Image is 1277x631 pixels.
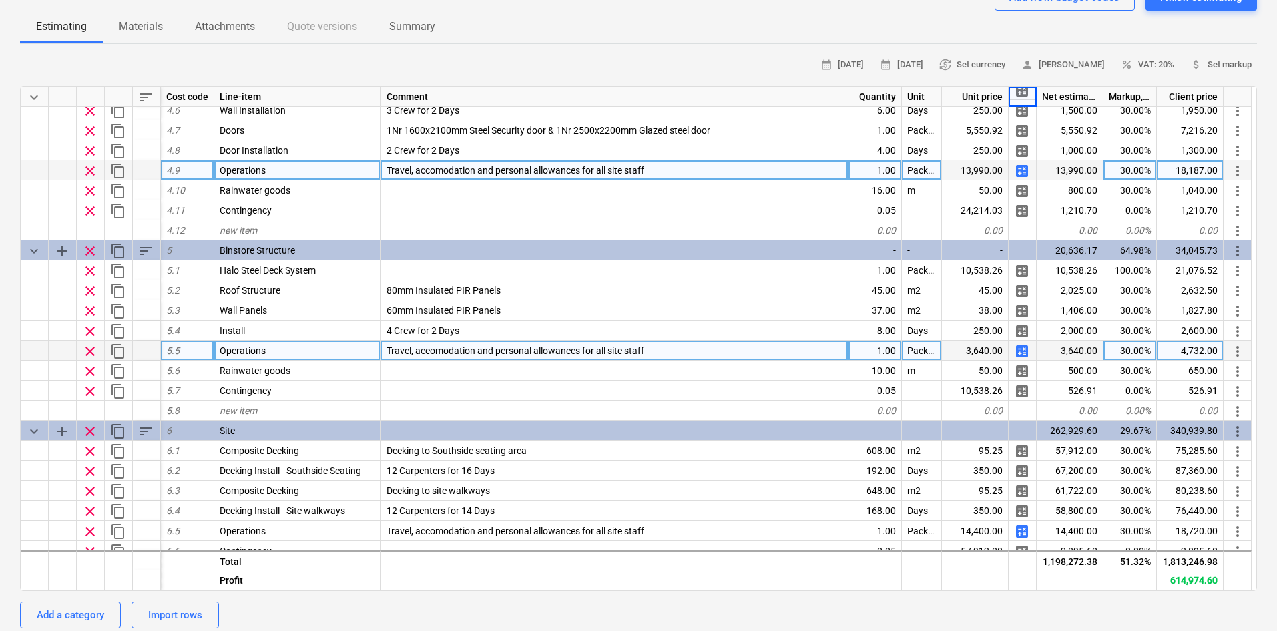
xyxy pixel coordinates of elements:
[902,180,942,200] div: m
[82,123,98,139] span: Remove row
[1014,203,1030,219] span: Manage detailed breakdown for the row
[1103,481,1157,501] div: 30.00%
[1014,323,1030,339] span: Manage detailed breakdown for the row
[110,203,126,219] span: Duplicate row
[166,285,180,296] span: 5.2
[1103,180,1157,200] div: 30.00%
[1014,544,1030,560] span: Manage detailed breakdown for the row
[54,423,70,439] span: Add sub category to row
[381,87,848,107] div: Comment
[1157,260,1224,280] div: 21,076.52
[1230,343,1246,359] span: More actions
[1037,321,1103,341] div: 2,000.00
[902,280,942,300] div: m2
[20,602,121,628] button: Add a category
[848,87,902,107] div: Quantity
[942,501,1009,521] div: 350.00
[848,541,902,561] div: 0.05
[1103,361,1157,381] div: 30.00%
[1157,240,1224,260] div: 34,045.73
[1103,381,1157,401] div: 0.00%
[942,341,1009,361] div: 3,640.00
[220,265,316,276] span: Halo Steel Deck System
[1157,87,1224,107] div: Client price
[1157,381,1224,401] div: 526.91
[1103,100,1157,120] div: 30.00%
[1037,341,1103,361] div: 3,640.00
[1230,223,1246,239] span: More actions
[220,165,266,176] span: Operations
[942,381,1009,401] div: 10,538.26
[214,570,381,590] div: Profit
[1037,300,1103,321] div: 1,406.00
[82,503,98,519] span: Remove row
[1230,323,1246,339] span: More actions
[942,481,1009,501] div: 95.25
[1037,280,1103,300] div: 2,025.00
[848,300,902,321] div: 37.00
[848,341,902,361] div: 1.00
[848,160,902,180] div: 1.00
[902,260,942,280] div: Package
[1103,461,1157,481] div: 30.00%
[1037,421,1103,441] div: 262,929.60
[848,240,902,260] div: -
[874,55,929,75] button: [DATE]
[1014,503,1030,519] span: Manage detailed breakdown for the row
[110,123,126,139] span: Duplicate row
[110,463,126,479] span: Duplicate row
[1230,203,1246,219] span: More actions
[1014,283,1030,299] span: Manage detailed breakdown for the row
[1037,87,1103,107] div: Net estimated cost
[389,19,435,35] p: Summary
[1157,120,1224,140] div: 7,216.20
[902,100,942,120] div: Days
[848,461,902,481] div: 192.00
[1157,441,1224,461] div: 75,285.60
[1230,363,1246,379] span: More actions
[214,550,381,570] div: Total
[1103,501,1157,521] div: 30.00%
[26,243,42,259] span: Collapse category
[1021,57,1105,73] span: [PERSON_NAME]
[1037,140,1103,160] div: 1,000.00
[82,343,98,359] span: Remove row
[387,165,644,176] span: Travel, accomodation and personal allowances for all site staff
[1037,441,1103,461] div: 57,912.00
[1037,100,1103,120] div: 1,500.00
[848,100,902,120] div: 6.00
[1190,59,1202,71] span: attach_money
[166,105,180,116] span: 4.6
[1157,280,1224,300] div: 2,632.50
[166,225,185,236] span: 4.12
[1014,483,1030,499] span: Manage detailed breakdown for the row
[902,321,942,341] div: Days
[848,481,902,501] div: 648.00
[166,265,180,276] span: 5.1
[1014,463,1030,479] span: Manage detailed breakdown for the row
[1037,481,1103,501] div: 61,722.00
[1157,481,1224,501] div: 80,238.60
[1103,120,1157,140] div: 30.00%
[1157,521,1224,541] div: 18,720.00
[214,87,381,107] div: Line-item
[1014,303,1030,319] span: Manage detailed breakdown for the row
[1230,383,1246,399] span: More actions
[1230,103,1246,119] span: More actions
[82,463,98,479] span: Remove row
[220,305,267,316] span: Wall Panels
[82,544,98,560] span: Remove row
[902,441,942,461] div: m2
[1103,220,1157,240] div: 0.00%
[1037,550,1103,570] div: 1,198,272.38
[1014,263,1030,279] span: Manage detailed breakdown for the row
[1157,361,1224,381] div: 650.00
[220,225,257,236] span: new item
[387,305,501,316] span: 60mm Insulated PIR Panels
[942,120,1009,140] div: 5,550.92
[82,283,98,299] span: Remove row
[1157,160,1224,180] div: 18,187.00
[138,243,154,259] span: Sort rows within category
[942,240,1009,260] div: -
[148,606,202,624] div: Import rows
